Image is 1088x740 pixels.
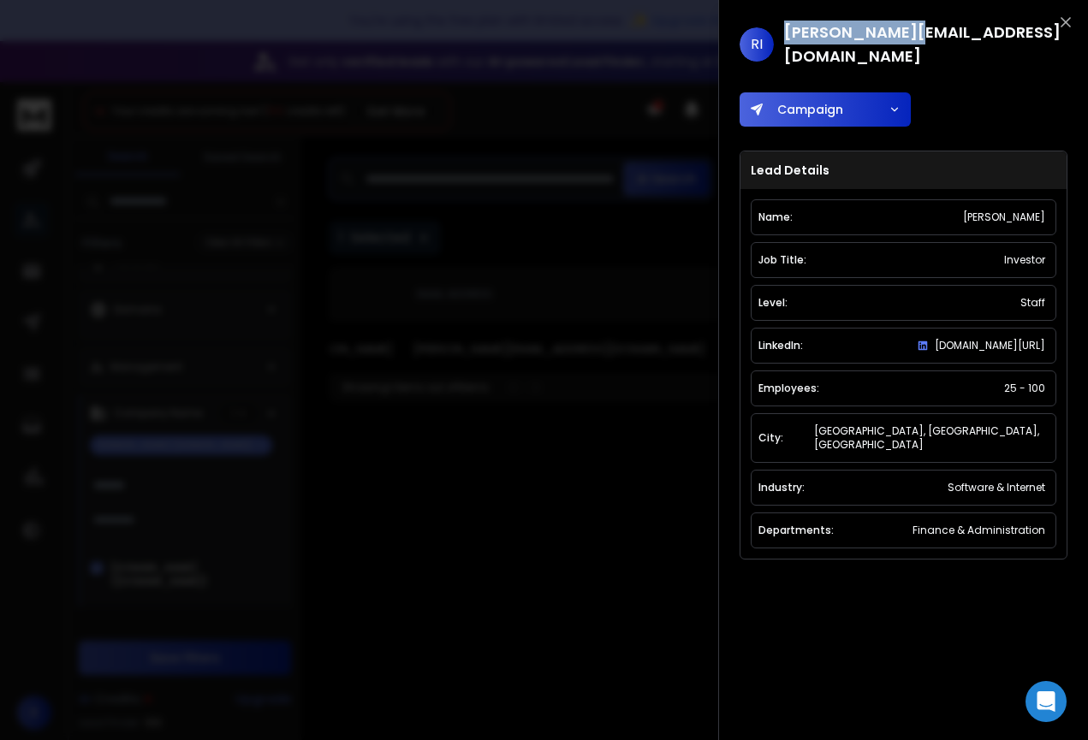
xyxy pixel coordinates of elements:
[960,207,1049,228] div: [PERSON_NAME]
[1001,250,1049,270] div: Investor
[811,421,1049,455] div: [GEOGRAPHIC_DATA], [GEOGRAPHIC_DATA], [GEOGRAPHIC_DATA]
[758,210,793,224] p: Name:
[758,524,834,537] p: Departments:
[944,477,1049,498] div: Software & Internet
[784,21,1067,68] h1: [PERSON_NAME][EMAIL_ADDRESS][DOMAIN_NAME]
[740,27,774,62] span: RI
[770,101,843,118] span: Campaign
[935,339,1045,352] span: [DOMAIN_NAME][URL]
[758,296,788,310] p: Level:
[1026,681,1067,722] div: Open Intercom Messenger
[758,339,803,352] p: LinkedIn:
[740,151,1067,189] h3: Lead Details
[758,481,805,494] p: Industry:
[909,520,1049,541] div: Finance & Administration
[758,253,806,267] p: Job Title:
[1001,378,1049,399] div: 25 - 100
[758,431,783,445] p: City:
[1017,293,1049,313] div: Staff
[758,382,819,395] p: Employees:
